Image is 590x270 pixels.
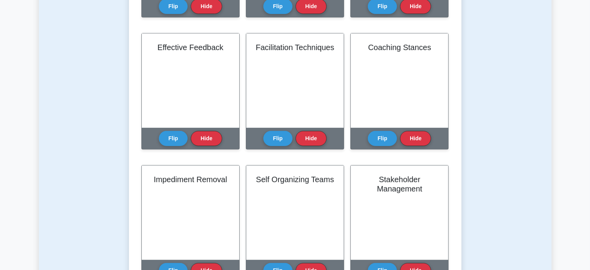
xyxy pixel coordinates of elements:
button: Hide [296,131,327,146]
button: Flip [159,131,188,146]
button: Hide [400,131,431,146]
button: Hide [191,131,222,146]
h2: Effective Feedback [151,43,230,52]
h2: Self Organizing Teams [256,175,334,184]
h2: Facilitation Techniques [256,43,334,52]
h2: Impediment Removal [151,175,230,184]
button: Flip [368,131,397,146]
button: Flip [263,131,292,146]
h2: Coaching Stances [360,43,439,52]
h2: Stakeholder Management [360,175,439,193]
